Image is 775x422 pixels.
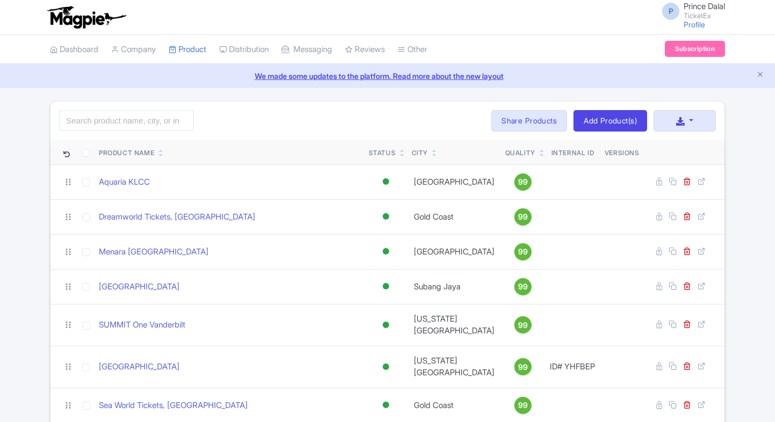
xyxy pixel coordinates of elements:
[99,211,255,223] a: Dreamworld Tickets, [GEOGRAPHIC_DATA]
[412,148,428,158] div: City
[545,346,600,388] td: ID# YHFBEP
[684,12,725,19] small: TicketEx
[684,1,725,11] span: Prince Dalal
[381,174,391,190] div: Active
[600,140,644,165] th: Versions
[6,70,769,82] a: We made some updates to the platform. Read more about the new layout
[665,41,725,57] a: Subscription
[219,35,269,64] a: Distribution
[381,397,391,413] div: Active
[345,35,385,64] a: Reviews
[684,20,705,29] a: Profile
[505,358,541,375] a: 99
[381,317,391,333] div: Active
[518,399,528,411] span: 99
[491,110,567,132] a: Share Products
[505,243,541,260] a: 99
[518,319,528,331] span: 99
[369,148,396,158] div: Status
[505,148,535,158] div: Quality
[45,5,128,29] img: logo-ab69f6fb50320c5b225c76a69d11143b.png
[407,304,501,346] td: [US_STATE][GEOGRAPHIC_DATA]
[99,148,154,158] div: Product Name
[59,111,193,131] input: Search product name, city, or interal id
[407,234,501,269] td: [GEOGRAPHIC_DATA]
[573,110,647,132] a: Add Product(s)
[407,269,501,304] td: Subang Jaya
[662,3,679,20] span: P
[656,2,725,19] a: P Prince Dalal TicketEx
[381,209,391,224] div: Active
[518,361,528,373] span: 99
[505,208,541,225] a: 99
[99,246,209,258] a: Menara [GEOGRAPHIC_DATA]
[407,164,501,199] td: [GEOGRAPHIC_DATA]
[505,278,541,295] a: 99
[99,281,180,293] a: [GEOGRAPHIC_DATA]
[99,176,150,188] a: Aquaria KLCC
[518,246,528,258] span: 99
[99,361,180,373] a: [GEOGRAPHIC_DATA]
[518,281,528,293] span: 99
[407,346,501,388] td: [US_STATE][GEOGRAPHIC_DATA]
[505,397,541,414] a: 99
[282,35,332,64] a: Messaging
[169,35,206,64] a: Product
[381,244,391,259] div: Active
[518,176,528,188] span: 99
[505,316,541,333] a: 99
[398,35,427,64] a: Other
[50,35,98,64] a: Dashboard
[756,69,764,82] button: Close announcement
[381,279,391,294] div: Active
[381,359,391,375] div: Active
[111,35,156,64] a: Company
[407,199,501,234] td: Gold Coast
[99,399,248,412] a: Sea World Tickets, [GEOGRAPHIC_DATA]
[505,173,541,191] a: 99
[518,211,528,223] span: 99
[99,319,185,331] a: SUMMIT One Vanderbilt
[545,140,600,165] th: Internal ID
